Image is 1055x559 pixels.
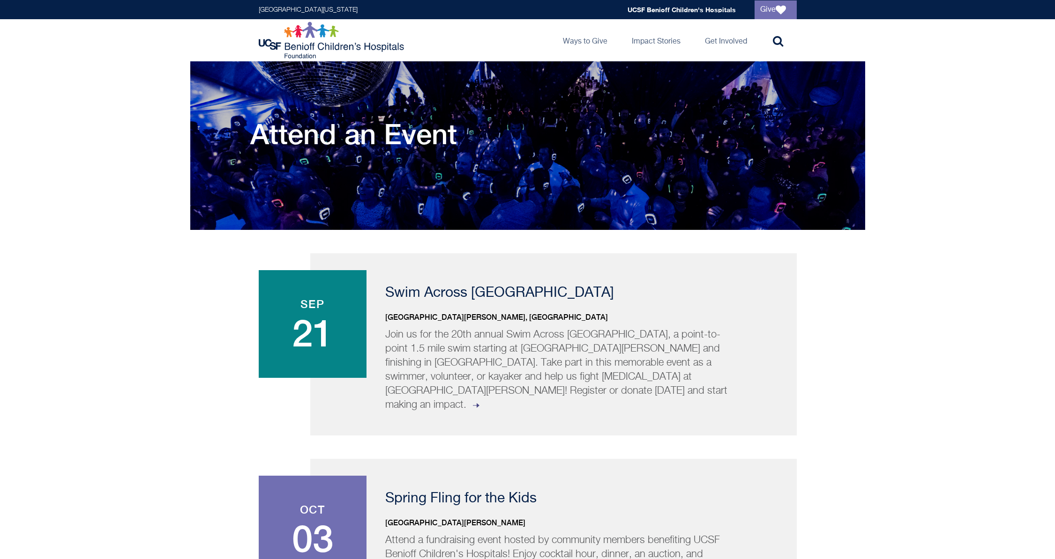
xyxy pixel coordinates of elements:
[385,492,773,506] p: Spring Fling for the Kids
[385,328,734,412] p: Join us for the 20th annual Swim Across [GEOGRAPHIC_DATA], a point-to-point 1.5 mile swim startin...
[755,0,797,19] a: Give
[628,6,736,14] a: UCSF Benioff Children's Hospitals
[268,520,357,557] span: 03
[250,118,457,150] h1: Attend an Event
[555,19,615,61] a: Ways to Give
[385,312,773,323] p: [GEOGRAPHIC_DATA][PERSON_NAME], [GEOGRAPHIC_DATA]
[385,517,773,529] p: [GEOGRAPHIC_DATA][PERSON_NAME]
[310,253,797,435] a: Sep 21 Swim Across [GEOGRAPHIC_DATA] [GEOGRAPHIC_DATA][PERSON_NAME], [GEOGRAPHIC_DATA] Join us fo...
[385,286,773,300] p: Swim Across [GEOGRAPHIC_DATA]
[259,22,406,59] img: Logo for UCSF Benioff Children's Hospitals Foundation
[268,504,357,515] span: Oct
[268,314,357,352] span: 21
[697,19,755,61] a: Get Involved
[268,298,357,309] span: Sep
[259,7,358,13] a: [GEOGRAPHIC_DATA][US_STATE]
[624,19,688,61] a: Impact Stories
